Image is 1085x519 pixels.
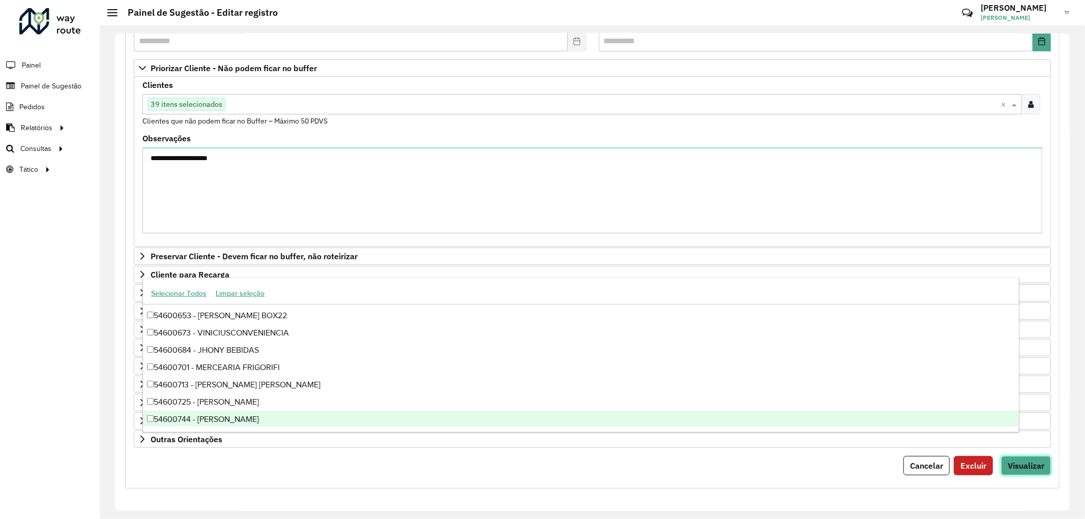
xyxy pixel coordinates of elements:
a: Contato Rápido [956,2,978,24]
button: Choose Date [1033,31,1051,51]
h2: Painel de Sugestão - Editar registro [118,7,278,18]
label: Observações [142,132,191,144]
small: Clientes que não podem ficar no Buffer – Máximo 50 PDVS [142,116,328,126]
span: Painel de Sugestão [21,81,81,91]
a: Cliente para Recarga [134,266,1051,283]
button: Cancelar [903,456,950,475]
a: Cliente para Multi-CDD/Internalização [134,284,1051,301]
button: Visualizar [1001,456,1051,475]
h3: [PERSON_NAME] [981,3,1057,13]
span: Clear all [1001,98,1009,110]
div: 54600684 - JHONY BEBIDAS [143,342,1018,359]
div: 54600701 - MERCEARIA FRIGORIFI [143,359,1018,376]
div: 54600673 - VINICIUSCONVENIENCIA [143,324,1018,342]
div: 54600713 - [PERSON_NAME] [PERSON_NAME] [143,376,1018,393]
span: 39 itens selecionados [148,98,225,110]
a: Outras Orientações [134,431,1051,448]
div: 54600725 - [PERSON_NAME] [143,393,1018,411]
a: Restrições FF: ACT [134,339,1051,356]
span: Tático [19,164,38,175]
a: Pre-Roteirização AS / Orientações [134,412,1051,430]
label: Clientes [142,79,173,91]
span: Visualizar [1008,461,1044,471]
a: Mapas Sugeridos: Placa-Cliente [134,321,1051,338]
div: 54600653 - [PERSON_NAME] BOX22 [143,307,1018,324]
span: Outras Orientações [151,435,222,443]
button: Selecionar Todos [146,286,211,301]
button: Limpar seleção [211,286,269,301]
a: Preservar Cliente - Devem ficar no buffer, não roteirizar [134,248,1051,265]
span: Excluir [960,461,986,471]
a: Priorizar Cliente - Não podem ficar no buffer [134,59,1051,77]
span: Painel [22,60,41,71]
a: Cliente Retira [134,302,1051,320]
a: Restrições Spot: Forma de Pagamento e Perfil de Descarga/Entrega [134,357,1051,375]
span: Consultas [20,143,51,154]
span: [PERSON_NAME] [981,13,1057,22]
span: Cancelar [910,461,943,471]
a: Rota Noturna/Vespertina [134,376,1051,393]
span: Relatórios [21,123,52,133]
span: Cliente para Recarga [151,270,229,279]
span: Priorizar Cliente - Não podem ficar no buffer [151,64,317,72]
span: Preservar Cliente - Devem ficar no buffer, não roteirizar [151,252,358,260]
ng-dropdown-panel: Options list [142,278,1019,433]
span: Pedidos [19,102,45,112]
div: Priorizar Cliente - Não podem ficar no buffer [134,77,1051,247]
div: 54600744 - [PERSON_NAME] [143,411,1018,428]
a: Orientações Rota Vespertina Janela de horário extraordinária [134,394,1051,411]
button: Excluir [954,456,993,475]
